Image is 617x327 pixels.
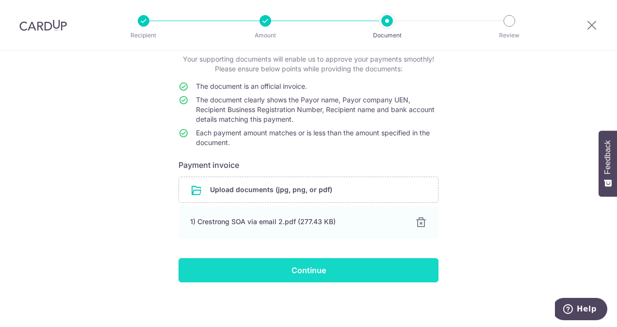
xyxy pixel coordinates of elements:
p: Document [351,31,423,40]
button: Feedback - Show survey [599,131,617,196]
p: Your supporting documents will enable us to approve your payments smoothly! Please ensure below p... [179,54,438,74]
div: Upload documents (jpg, png, or pdf) [179,177,438,203]
input: Continue [179,258,438,282]
p: Review [473,31,545,40]
span: Feedback [603,140,612,174]
p: Recipient [108,31,179,40]
span: Each payment amount matches or is less than the amount specified in the document. [196,129,430,147]
p: Amount [229,31,301,40]
span: The document clearly shows the Payor name, Payor company UEN, Recipient Business Registration Num... [196,96,435,123]
span: The document is an official invoice. [196,82,307,90]
iframe: Opens a widget where you can find more information [555,298,607,322]
img: CardUp [19,19,67,31]
h6: Payment invoice [179,159,438,171]
div: 1) Crestrong SOA via email 2.pdf (277.43 KB) [190,217,404,227]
